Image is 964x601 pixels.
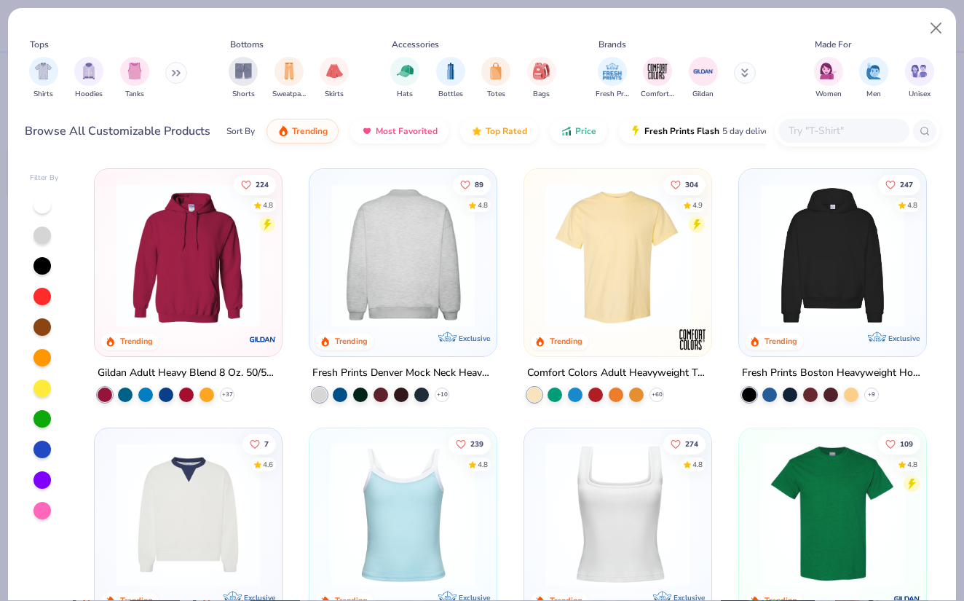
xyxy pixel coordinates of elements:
[75,89,103,100] span: Hoodies
[722,123,776,140] span: 5 day delivery
[390,57,419,100] div: filter for Hats
[256,181,269,188] span: 224
[644,125,719,137] span: Fresh Prints Flash
[230,38,264,51] div: Bottoms
[222,390,233,399] span: + 37
[685,440,698,447] span: 274
[277,125,289,137] img: trending.gif
[326,63,343,79] img: Skirts Image
[527,57,556,100] div: filter for Bags
[488,63,504,79] img: Totes Image
[390,57,419,100] button: filter button
[449,433,491,454] button: Like
[641,89,674,100] span: Comfort Colors
[685,181,698,188] span: 304
[392,38,439,51] div: Accessories
[25,122,210,140] div: Browse All Customizable Products
[596,89,629,100] span: Fresh Prints
[324,443,482,586] img: a25d9891-da96-49f3-a35e-76288174bf3a
[33,89,53,100] span: Shirts
[692,89,714,100] span: Gildan
[692,60,714,82] img: Gildan Image
[601,60,623,82] img: Fresh Prints Image
[264,200,274,211] div: 4.8
[125,89,144,100] span: Tanks
[651,390,662,399] span: + 60
[226,125,255,138] div: Sort By
[29,57,58,100] div: filter for Shirts
[878,174,920,195] button: Like
[98,364,279,382] div: Gildan Adult Heavy Blend 8 Oz. 50/50 Hooded Sweatshirt
[324,184,482,327] img: a90f7c54-8796-4cb2-9d6e-4e9644cfe0fe
[74,57,103,100] button: filter button
[109,443,267,586] img: 3abb6cdb-110e-4e18-92a0-dbcd4e53f056
[922,15,950,42] button: Close
[229,57,258,100] button: filter button
[471,125,483,137] img: TopRated.gif
[350,119,449,144] button: Most Favorited
[815,89,842,100] span: Women
[436,57,465,100] div: filter for Bottles
[397,89,413,100] span: Hats
[539,184,697,327] img: 029b8af0-80e6-406f-9fdc-fdf898547912
[232,89,255,100] span: Shorts
[787,122,899,139] input: Try "T-Shirt"
[533,89,550,100] span: Bags
[678,325,707,354] img: Comfort Colors logo
[866,89,881,100] span: Men
[647,60,668,82] img: Comfort Colors Image
[35,63,52,79] img: Shirts Image
[235,63,252,79] img: Shorts Image
[487,89,505,100] span: Totes
[265,440,269,447] span: 7
[533,63,549,79] img: Bags Image
[596,57,629,100] div: filter for Fresh Prints
[475,181,483,188] span: 89
[907,459,917,470] div: 4.8
[692,200,703,211] div: 4.9
[229,57,258,100] div: filter for Shorts
[815,38,851,51] div: Made For
[907,200,917,211] div: 4.8
[905,57,934,100] div: filter for Unisex
[663,433,706,454] button: Like
[312,364,494,382] div: Fresh Prints Denver Mock Neck Heavyweight Sweatshirt
[397,63,414,79] img: Hats Image
[120,57,149,100] div: filter for Tanks
[443,63,459,79] img: Bottles Image
[900,440,913,447] span: 109
[911,63,928,79] img: Unisex Image
[598,38,626,51] div: Brands
[272,57,306,100] div: filter for Sweatpants
[619,119,787,144] button: Fresh Prints Flash5 day delivery
[325,89,344,100] span: Skirts
[900,181,913,188] span: 247
[820,63,837,79] img: Women Image
[689,57,718,100] button: filter button
[663,174,706,195] button: Like
[264,459,274,470] div: 4.6
[641,57,674,100] div: filter for Comfort Colors
[320,57,349,100] div: filter for Skirts
[575,125,596,137] span: Price
[243,433,277,454] button: Like
[868,390,875,399] span: + 9
[692,459,703,470] div: 4.8
[453,174,491,195] button: Like
[436,57,465,100] button: filter button
[527,364,708,382] div: Comfort Colors Adult Heavyweight T-Shirt
[478,200,488,211] div: 4.8
[539,443,697,586] img: 94a2aa95-cd2b-4983-969b-ecd512716e9a
[742,364,923,382] div: Fresh Prints Boston Heavyweight Hoodie
[486,125,527,137] span: Top Rated
[281,63,297,79] img: Sweatpants Image
[888,334,919,343] span: Exclusive
[320,57,349,100] button: filter button
[438,89,463,100] span: Bottles
[127,63,143,79] img: Tanks Image
[630,125,641,137] img: flash.gif
[376,125,438,137] span: Most Favorited
[470,440,483,447] span: 239
[437,390,448,399] span: + 10
[878,433,920,454] button: Like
